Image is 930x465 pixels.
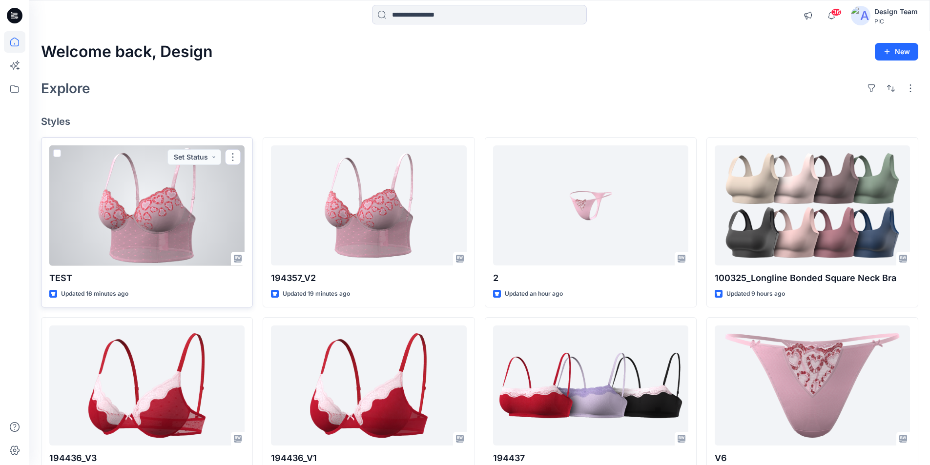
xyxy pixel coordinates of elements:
[493,325,688,446] a: 194437
[493,145,688,266] a: 2
[874,18,918,25] div: PIC
[41,43,213,61] h2: Welcome back, Design
[271,271,466,285] p: 194357_V2
[715,145,910,266] a: 100325_Longline Bonded Square Neck Bra
[271,451,466,465] p: 194436_V1
[715,325,910,446] a: V6
[283,289,350,299] p: Updated 19 minutes ago
[493,271,688,285] p: 2
[831,8,842,16] span: 36
[49,325,245,446] a: 194436_V3
[851,6,870,25] img: avatar
[493,451,688,465] p: 194437
[505,289,563,299] p: Updated an hour ago
[49,145,245,266] a: TEST
[271,325,466,446] a: 194436_V1
[41,116,918,127] h4: Styles
[715,451,910,465] p: V6
[715,271,910,285] p: 100325_Longline Bonded Square Neck Bra
[874,6,918,18] div: Design Team
[726,289,785,299] p: Updated 9 hours ago
[61,289,128,299] p: Updated 16 minutes ago
[41,81,90,96] h2: Explore
[49,271,245,285] p: TEST
[49,451,245,465] p: 194436_V3
[271,145,466,266] a: 194357_V2
[875,43,918,61] button: New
